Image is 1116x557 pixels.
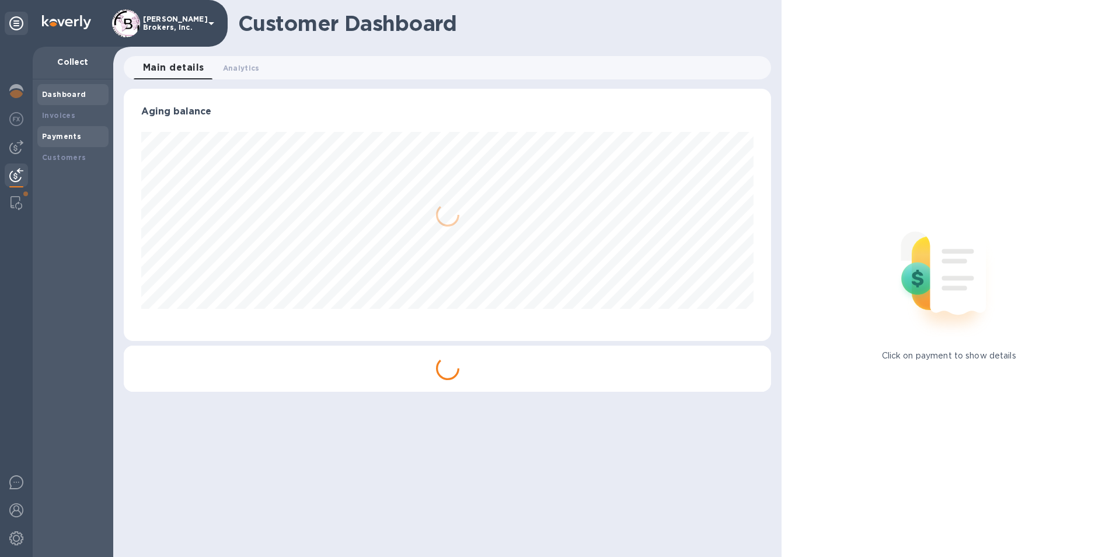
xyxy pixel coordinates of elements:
[42,132,81,141] b: Payments
[42,15,91,29] img: Logo
[882,350,1016,362] p: Click on payment to show details
[5,12,28,35] div: Unpin categories
[9,112,23,126] img: Foreign exchange
[143,15,201,32] p: [PERSON_NAME] Brokers, Inc.
[141,106,754,117] h3: Aging balance
[42,153,86,162] b: Customers
[42,56,104,68] p: Collect
[238,11,763,36] h1: Customer Dashboard
[42,90,86,99] b: Dashboard
[223,62,260,74] span: Analytics
[143,60,204,76] span: Main details
[42,111,75,120] b: Invoices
